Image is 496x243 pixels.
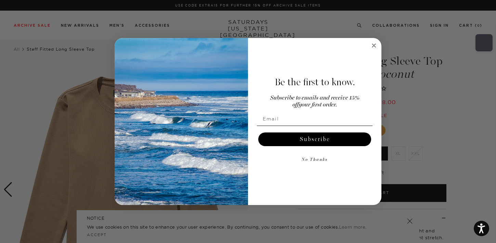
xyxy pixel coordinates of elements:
button: No Thanks [257,153,373,167]
img: 125c788d-000d-4f3e-b05a-1b92b2a23ec9.jpeg [115,38,248,205]
input: Email [257,112,373,126]
button: Close dialog [370,41,378,50]
span: Be the first to know. [275,76,355,88]
span: off [292,102,299,108]
button: Subscribe [258,132,371,146]
span: Subscribe to emails and receive 15% [270,95,360,101]
span: your first order. [299,102,337,108]
img: underline [257,126,373,126]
